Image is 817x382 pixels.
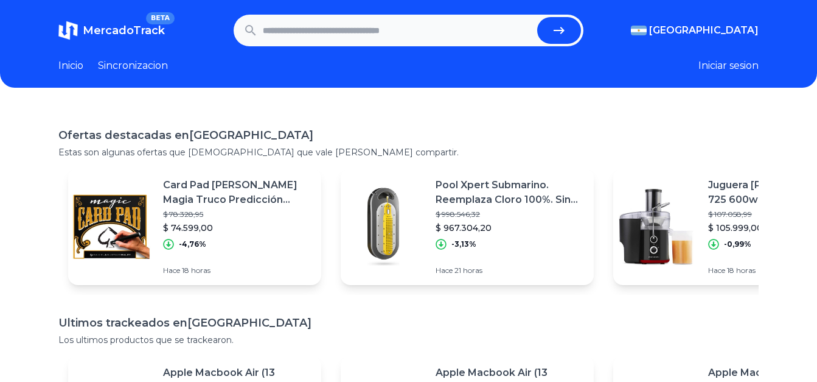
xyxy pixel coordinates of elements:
p: -3,13% [451,239,476,249]
img: Argentina [631,26,647,35]
p: Hace 18 horas [163,266,311,275]
a: Featured imagePool Xpert Submarino. Reemplaza Cloro 100%. Sin Instalación!$ 998.546,32$ 967.304,2... [341,168,594,285]
span: [GEOGRAPHIC_DATA] [649,23,759,38]
img: MercadoTrack [58,21,78,40]
span: MercadoTrack [83,24,165,37]
a: Featured imageCard Pad [PERSON_NAME] Magia Truco Predicción Block / [PERSON_NAME] Magic$ 78.328,9... [68,168,321,285]
p: Pool Xpert Submarino. Reemplaza Cloro 100%. Sin Instalación! [436,178,584,207]
p: Los ultimos productos que se trackearon. [58,334,759,346]
img: Featured image [68,184,153,269]
p: $ 998.546,32 [436,210,584,219]
img: Featured image [341,184,426,269]
p: Card Pad [PERSON_NAME] Magia Truco Predicción Block / [PERSON_NAME] Magic [163,178,311,207]
p: Hace 21 horas [436,266,584,275]
p: -0,99% [724,239,751,249]
a: MercadoTrackBETA [58,21,165,40]
p: $ 967.304,20 [436,222,584,234]
button: Iniciar sesion [698,58,759,73]
h1: Ultimos trackeados en [GEOGRAPHIC_DATA] [58,314,759,331]
button: [GEOGRAPHIC_DATA] [631,23,759,38]
a: Sincronizacion [98,58,168,73]
p: Estas son algunas ofertas que [DEMOGRAPHIC_DATA] que vale [PERSON_NAME] compartir. [58,146,759,158]
img: Featured image [613,184,698,269]
p: $ 74.599,00 [163,222,311,234]
h1: Ofertas destacadas en [GEOGRAPHIC_DATA] [58,127,759,144]
p: $ 78.328,95 [163,210,311,219]
span: BETA [146,12,175,24]
a: Inicio [58,58,83,73]
p: -4,76% [179,239,206,249]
